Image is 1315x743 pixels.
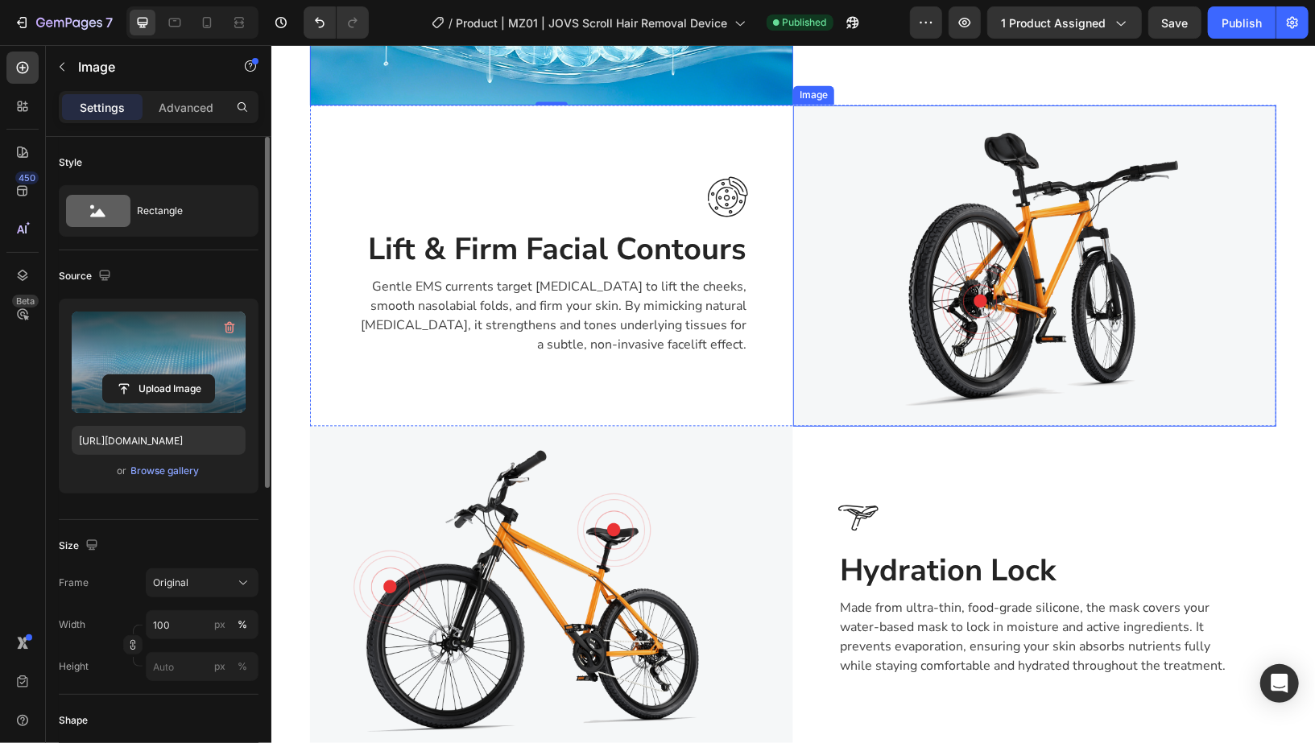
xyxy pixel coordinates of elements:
[783,15,827,30] span: Published
[12,295,39,308] div: Beta
[457,14,728,31] span: Product | MZ01 | JOVS Scroll Hair Removal Device
[1001,14,1106,31] span: 1 product assigned
[271,45,1315,743] iframe: Design area
[569,554,958,631] p: Made from ultra-thin, food-grade silicone, the mask covers your water-based mask to lock in moist...
[72,426,246,455] input: https://example.com/image.jpg
[1222,14,1262,31] div: Publish
[987,6,1142,39] button: 1 product assigned
[522,60,1005,382] img: Alt Image
[59,659,89,674] label: Height
[137,192,235,229] div: Rectangle
[59,576,89,590] label: Frame
[59,617,85,632] label: Width
[1208,6,1276,39] button: Publish
[146,568,258,597] button: Original
[130,463,201,479] button: Browse gallery
[39,382,522,703] img: Alt Image
[436,131,477,172] img: Alt Image
[118,461,127,481] span: or
[59,155,82,170] div: Style
[1260,664,1299,703] div: Open Intercom Messenger
[131,464,200,478] div: Browse gallery
[153,576,188,590] span: Original
[449,14,453,31] span: /
[102,374,215,403] button: Upload Image
[567,452,607,493] img: Alt Image
[233,615,252,634] button: px
[84,185,477,225] h2: Lift & Firm Facial Contours
[59,266,114,287] div: Source
[85,233,475,310] p: Gentle EMS currents target [MEDICAL_DATA] to lift the cheeks, smooth nasolabial folds, and firm y...
[1148,6,1201,39] button: Save
[238,617,247,632] div: %
[15,171,39,184] div: 450
[238,659,247,674] div: %
[6,6,120,39] button: 7
[214,617,225,632] div: px
[210,657,230,676] button: %
[59,535,101,557] div: Size
[567,506,960,547] h2: Hydration Lock
[78,57,215,76] p: Image
[80,99,125,116] p: Settings
[304,6,369,39] div: Undo/Redo
[59,713,88,728] div: Shape
[146,652,258,681] input: px%
[233,657,252,676] button: px
[210,615,230,634] button: %
[525,43,560,58] div: Image
[105,13,113,32] p: 7
[159,99,213,116] p: Advanced
[1162,16,1189,30] span: Save
[214,659,225,674] div: px
[146,610,258,639] input: px%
